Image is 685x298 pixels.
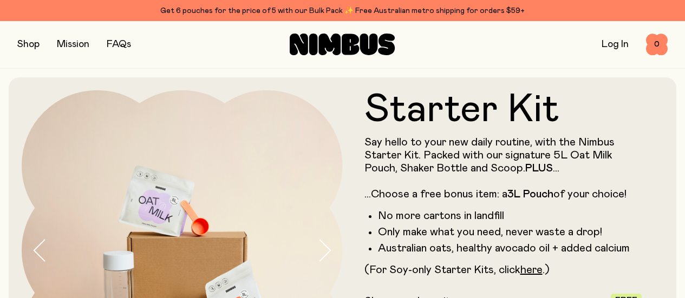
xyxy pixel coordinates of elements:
[602,39,629,49] a: Log In
[378,209,642,222] li: No more cartons in landfill
[17,4,668,17] div: Get 6 pouches for the price of 5 with our Bulk Pack ✨ Free Australian metro shipping for orders $59+
[107,39,131,49] a: FAQs
[525,163,553,174] strong: PLUS
[364,263,642,276] p: (For Soy-only Starter Kits, click .)
[520,264,543,275] a: here
[378,226,642,239] li: Only make what you need, never waste a drop!
[646,34,668,55] button: 0
[378,242,642,255] li: Australian oats, healthy avocado oil + added calcium
[523,189,553,200] strong: Pouch
[364,136,642,201] p: Say hello to your new daily routine, with the Nimbus Starter Kit. Packed with our signature 5L Oa...
[364,90,642,129] h1: Starter Kit
[57,39,89,49] a: Mission
[507,189,520,200] strong: 3L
